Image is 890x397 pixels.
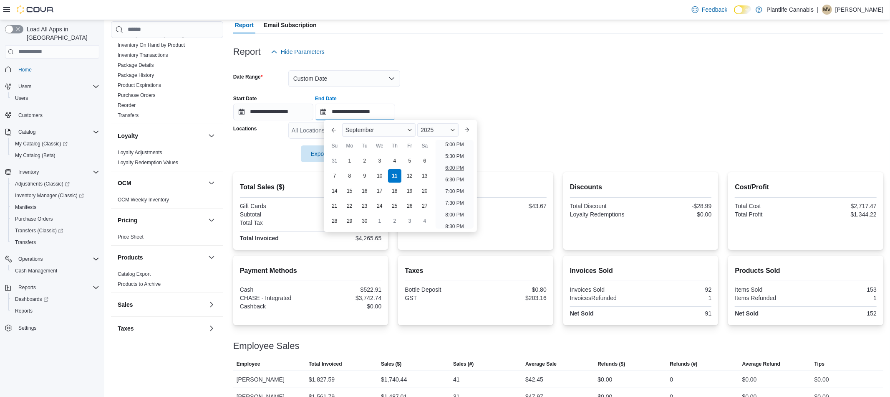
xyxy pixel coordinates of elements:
span: Home [18,66,32,73]
h2: Invoices Sold [570,266,712,276]
span: Total Invoiced [309,361,342,367]
div: Button. Open the year selector. 2025 is currently selected. [417,123,459,137]
div: Total Cost [735,203,804,209]
div: $42.45 [525,374,543,384]
a: Settings [15,323,40,333]
a: Package History [118,72,154,78]
label: End Date [315,95,337,102]
div: Total Profit [735,211,804,218]
div: day-22 [343,199,356,213]
div: Tu [358,139,371,153]
div: day-1 [343,154,356,168]
h3: Sales [118,300,133,308]
span: September [345,127,374,133]
span: Inventory [18,169,39,176]
input: Dark Mode [734,5,751,14]
span: Reports [15,282,99,293]
div: day-18 [388,184,401,198]
a: Transfers [118,112,139,118]
div: Su [328,139,341,153]
div: day-23 [358,199,371,213]
div: $1,344.22 [807,211,877,218]
button: OCM [207,178,217,188]
button: Catalog [2,126,103,138]
span: Reports [12,306,99,316]
div: We [373,139,386,153]
a: Transfers (Classic) [8,225,103,237]
span: 2025 [421,127,434,133]
a: Home [15,65,35,75]
button: Users [15,81,35,92]
button: OCM [118,178,205,187]
span: Employee [237,361,260,367]
div: Loyalty [111,147,223,171]
span: My Catalog (Classic) [12,139,99,149]
div: $3,742.74 [313,295,382,301]
h2: Cost/Profit [735,182,877,192]
span: Customers [15,110,99,120]
span: Manifests [15,204,36,211]
span: Package Details [118,61,154,68]
span: Product Expirations [118,81,161,88]
span: Cash Management [15,267,57,274]
div: Fr [403,139,416,153]
div: Mo [343,139,356,153]
span: Catalog [15,127,99,137]
button: Pricing [118,216,205,224]
a: Feedback [688,1,731,18]
button: Operations [15,254,46,264]
span: Adjustments (Classic) [15,181,70,187]
div: $1,827.59 [309,374,335,384]
span: Average Sale [525,361,557,367]
div: day-8 [343,169,356,183]
span: Dark Mode [734,14,734,15]
div: -$28.99 [643,203,712,209]
a: Purchase Orders [12,214,56,224]
div: $0.00 [643,211,712,218]
input: Press the down key to enter a popover containing a calendar. Press the escape key to close the po... [315,104,395,120]
span: Transfers [15,239,36,246]
button: Settings [2,322,103,334]
a: Transfers (Classic) [12,226,66,236]
button: Sales [118,300,205,308]
a: Dashboards [8,293,103,305]
button: Products [118,253,205,261]
div: 1 [643,295,712,301]
a: Inventory On Hand by Product [118,42,185,48]
p: [PERSON_NAME] [835,5,883,15]
span: Loyalty Redemption Values [118,159,178,165]
div: $0.00 [814,374,829,384]
button: Inventory [2,166,103,178]
div: day-29 [343,214,356,228]
span: Inventory On Hand by Product [118,41,185,48]
li: 8:00 PM [442,210,467,220]
div: day-12 [403,169,416,183]
span: Reports [15,308,33,314]
button: Home [2,64,103,76]
span: Hide Parameters [281,48,325,56]
span: Sales ($) [381,361,401,367]
div: day-30 [358,214,371,228]
div: OCM [111,194,223,208]
div: day-10 [373,169,386,183]
button: Hide Parameters [267,43,328,60]
div: day-14 [328,184,341,198]
div: [PERSON_NAME] [233,371,305,388]
h3: Pricing [118,216,137,224]
a: Inventory Manager (Classic) [12,191,87,201]
div: day-13 [418,169,431,183]
div: Subtotal [240,211,309,218]
img: Cova [17,5,54,14]
div: day-17 [373,184,386,198]
div: $0.00 [598,374,612,384]
a: Catalog Export [118,271,151,277]
button: Taxes [207,323,217,333]
span: Inventory Manager (Classic) [15,192,84,199]
span: Products to Archive [118,280,161,287]
div: day-27 [418,199,431,213]
button: Manifests [8,201,103,213]
button: Reports [2,282,103,293]
a: Product Expirations [118,82,161,88]
h2: Taxes [405,266,547,276]
div: Bottle Deposit [405,286,474,293]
